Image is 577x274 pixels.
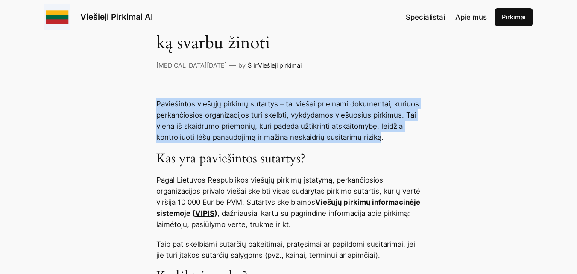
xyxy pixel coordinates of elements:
a: Viešieji pirkimai [258,62,302,69]
img: Viešieji pirkimai logo [44,4,70,30]
a: Specialistai [406,12,445,23]
p: Pagal Lietuvos Respublikos viešųjų pirkimų įstatymą, perkančiosios organizacijos privalo viešai s... [156,174,421,230]
p: by [238,61,246,70]
a: Š [248,62,252,69]
p: Paviešintos viešųjų pirkimų sutartys – tai viešai prieinami dokumentai, kuriuos perkančiosios org... [156,98,421,143]
a: Viešieji Pirkimai AI [80,12,153,22]
a: Pirkimai [495,8,533,26]
h1: Paviešintos viešųjų pirkimų sutartys: ką svarbu žinoti [156,14,421,53]
p: Taip pat skelbiami sutarčių pakeitimai, pratęsimai ar papildomi susitarimai, jei jie turi įtakos ... [156,239,421,261]
a: [MEDICAL_DATA][DATE] [156,62,227,69]
p: — [229,60,236,71]
a: Apie mus [455,12,487,23]
span: Apie mus [455,13,487,21]
span: in [254,62,258,69]
h3: Kas yra paviešintos sutartys? [156,151,421,167]
a: VIPIS [195,209,214,218]
nav: Navigation [406,12,487,23]
span: Specialistai [406,13,445,21]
